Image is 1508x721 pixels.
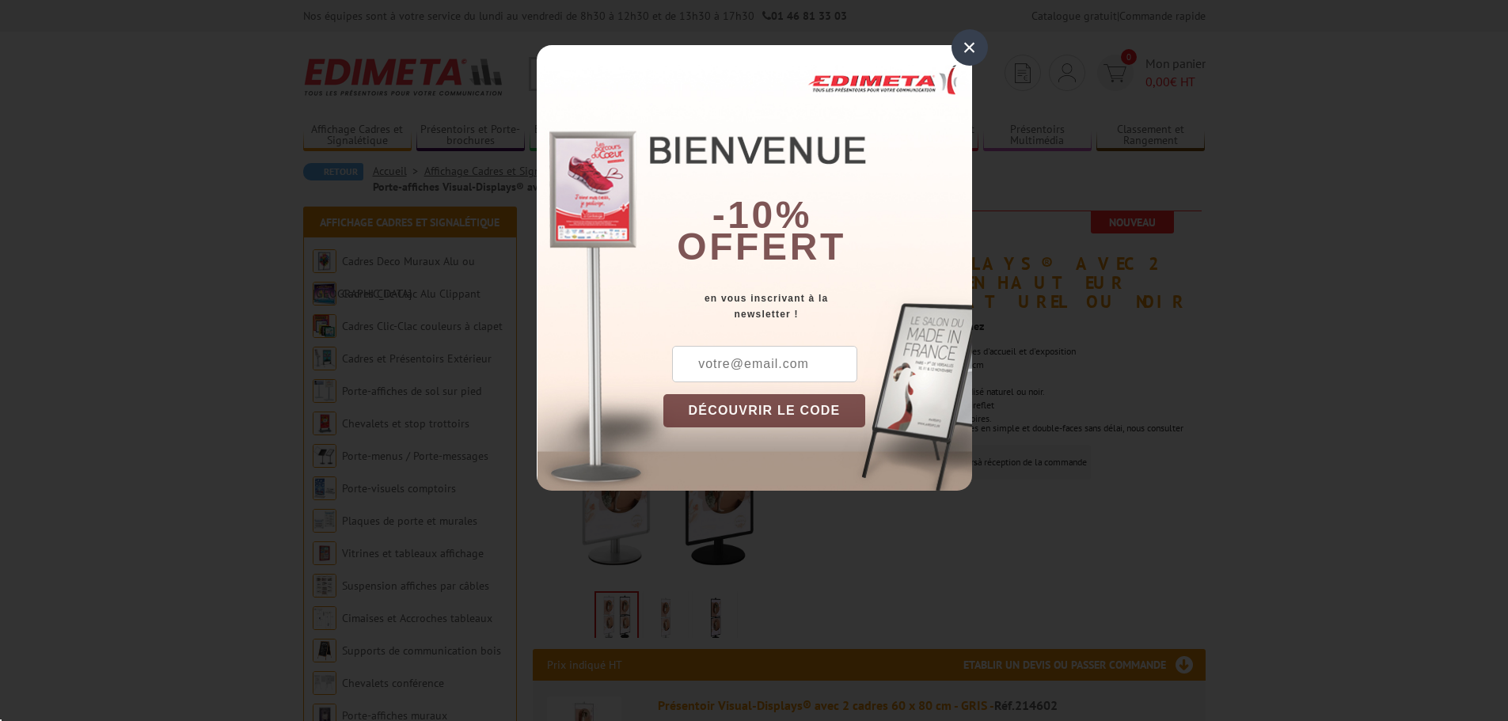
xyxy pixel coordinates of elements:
[663,290,972,322] div: en vous inscrivant à la newsletter !
[712,194,812,236] b: -10%
[952,29,988,66] div: ×
[677,226,846,268] font: offert
[672,346,857,382] input: votre@email.com
[663,394,866,427] button: DÉCOUVRIR LE CODE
